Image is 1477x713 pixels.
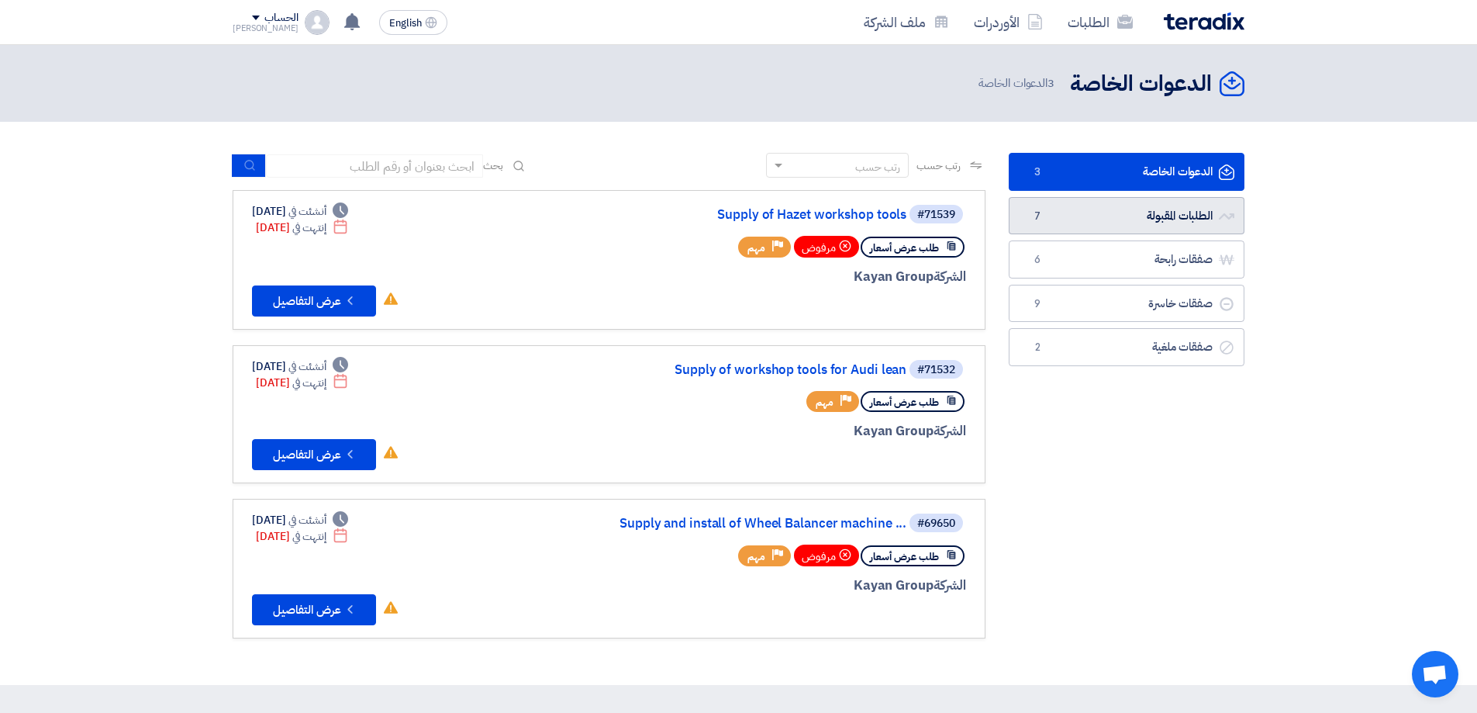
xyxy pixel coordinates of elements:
[855,159,900,175] div: رتب حسب
[1412,651,1458,697] div: دردشة مفتوحة
[252,286,376,317] button: عرض التفاصيل
[747,549,765,564] span: مهم
[596,517,906,531] a: Supply and install of Wheel Balancer machine ...
[1028,209,1047,224] span: 7
[870,241,939,255] span: طلب عرض أسعار
[1047,74,1054,92] span: 3
[233,24,299,33] div: [PERSON_NAME]
[483,157,503,174] span: بحث
[870,549,939,564] span: طلب عرض أسعار
[252,358,348,375] div: [DATE]
[256,375,348,391] div: [DATE]
[961,4,1055,40] a: الأوردرات
[851,4,961,40] a: ملف الشركة
[794,545,859,566] div: مرفوض
[256,528,348,545] div: [DATE]
[1028,252,1047,268] span: 6
[288,512,326,528] span: أنشئت في
[252,594,376,625] button: عرض التفاصيل
[933,576,967,595] span: الشركة
[292,220,326,236] span: إنتهت في
[1028,296,1047,312] span: 9
[917,365,955,376] div: #71532
[305,10,330,35] img: profile_test.png
[747,241,765,255] span: مهم
[292,528,326,545] span: إنتهت في
[1028,340,1047,355] span: 2
[379,10,447,35] button: English
[593,576,966,596] div: Kayan Group
[1028,164,1047,180] span: 3
[252,439,376,470] button: عرض التفاصيل
[1009,197,1244,235] a: الطلبات المقبولة7
[1009,328,1244,366] a: صفقات ملغية2
[288,203,326,220] span: أنشئت في
[1009,153,1244,191] a: الدعوات الخاصة3
[266,154,483,178] input: ابحث بعنوان أو رقم الطلب
[933,267,967,286] span: الشركة
[917,209,955,220] div: #71539
[256,220,348,236] div: [DATE]
[593,421,966,441] div: Kayan Group
[596,363,906,377] a: Supply of workshop tools for Audi lean
[292,375,326,391] span: إنتهت في
[252,203,348,220] div: [DATE]
[916,157,961,174] span: رتب حسب
[794,236,859,258] div: مرفوض
[917,518,955,529] div: #69650
[870,395,939,410] span: طلب عرض أسعار
[389,18,422,29] span: English
[1070,69,1212,99] h2: الدعوات الخاصة
[816,395,833,410] span: مهم
[252,512,348,528] div: [DATE]
[1009,285,1244,323] a: صفقات خاسرة9
[593,267,966,287] div: Kayan Group
[1009,241,1244,279] a: صفقات رابحة6
[933,421,967,441] span: الشركة
[1164,12,1244,30] img: Teradix logo
[596,208,906,222] a: Supply of Hazet workshop tools
[264,12,298,25] div: الحساب
[1055,4,1145,40] a: الطلبات
[978,74,1058,92] span: الدعوات الخاصة
[288,358,326,375] span: أنشئت في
